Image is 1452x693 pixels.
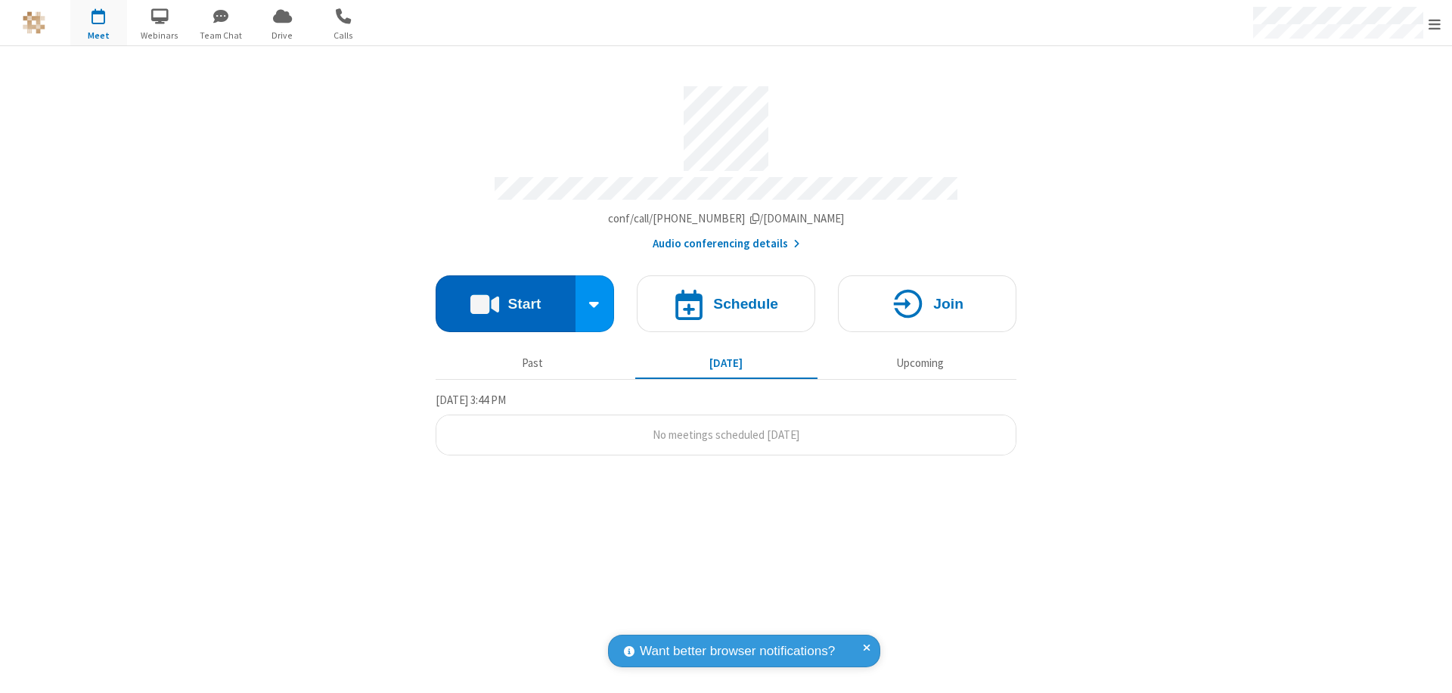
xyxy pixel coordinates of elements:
[70,29,127,42] span: Meet
[608,211,845,225] span: Copy my meeting room link
[640,642,835,661] span: Want better browser notifications?
[193,29,250,42] span: Team Chat
[442,349,624,378] button: Past
[829,349,1011,378] button: Upcoming
[315,29,372,42] span: Calls
[608,210,845,228] button: Copy my meeting room linkCopy my meeting room link
[635,349,818,378] button: [DATE]
[23,11,45,34] img: QA Selenium DO NOT DELETE OR CHANGE
[436,75,1016,253] section: Account details
[713,297,778,311] h4: Schedule
[653,427,799,442] span: No meetings scheduled [DATE]
[436,393,506,407] span: [DATE] 3:44 PM
[132,29,188,42] span: Webinars
[576,275,615,332] div: Start conference options
[838,275,1016,332] button: Join
[436,391,1016,456] section: Today's Meetings
[637,275,815,332] button: Schedule
[507,297,541,311] h4: Start
[1414,654,1441,682] iframe: Chat
[653,235,800,253] button: Audio conferencing details
[933,297,963,311] h4: Join
[254,29,311,42] span: Drive
[436,275,576,332] button: Start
